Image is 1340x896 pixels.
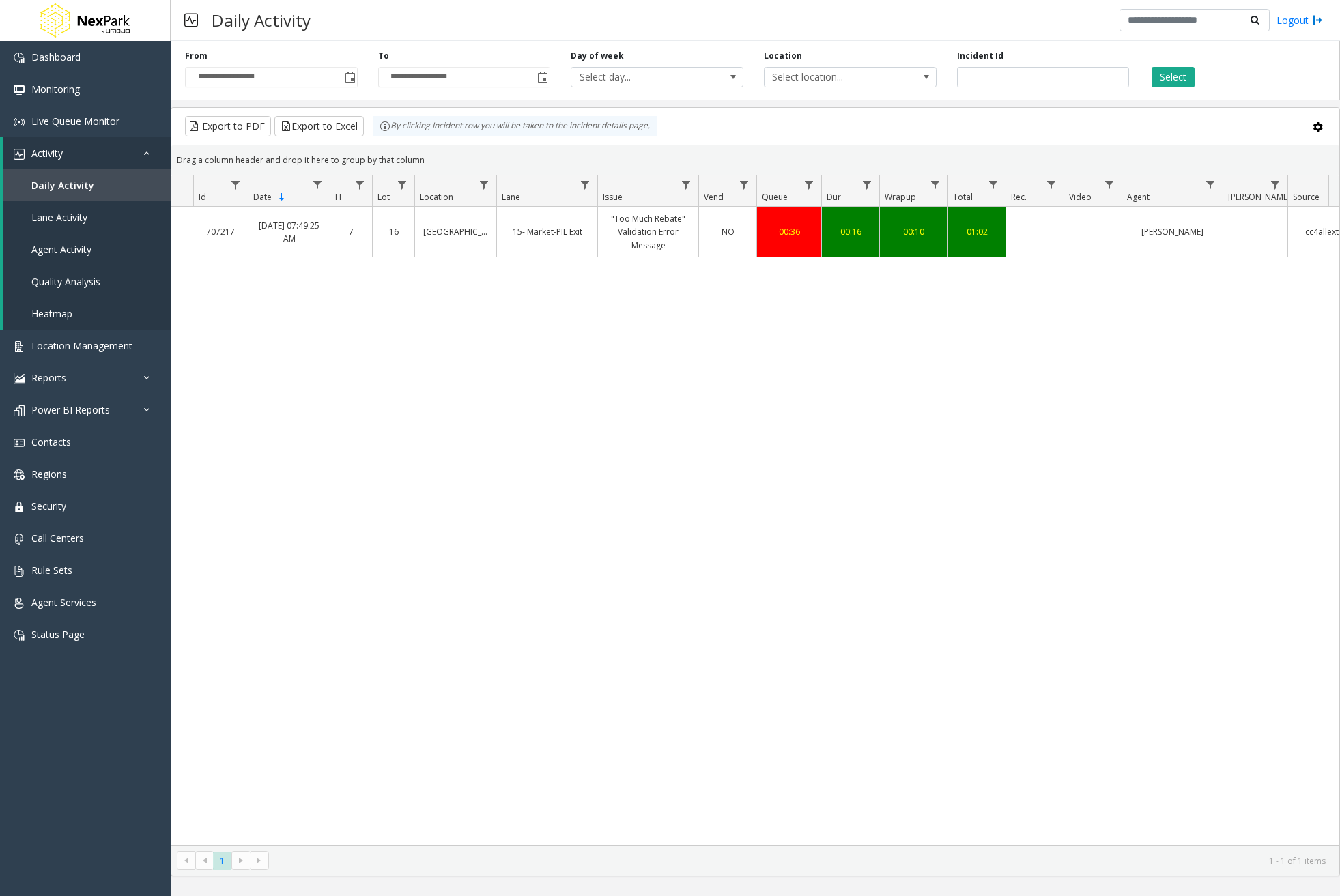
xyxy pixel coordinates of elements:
a: [DATE] 07:49:25 AM [257,219,322,245]
a: Agent Activity [3,233,171,265]
span: Power BI Reports [31,403,110,416]
img: 'icon' [14,85,25,96]
div: 00:36 [765,225,813,238]
span: Heatmap [31,307,72,320]
span: Rec. [1011,191,1027,203]
a: 707217 [201,225,240,238]
label: Day of week [571,50,624,62]
a: 7 [339,225,364,238]
span: Security [31,500,66,512]
a: Lot Filter Menu [393,175,412,194]
a: 00:10 [888,225,939,238]
img: 'icon' [14,405,25,416]
span: Queue [762,191,788,203]
a: 16 [381,225,406,238]
span: Source [1293,191,1320,203]
span: Video [1069,191,1092,203]
label: To [378,50,389,62]
a: [PERSON_NAME] [1130,225,1214,238]
a: NO [707,225,748,238]
img: 'icon' [14,534,25,545]
span: Lane [502,191,520,203]
span: Agent Services [31,596,96,609]
img: 'icon' [14,149,25,160]
span: Page 1 [213,852,231,870]
a: Wrapup Filter Menu [926,175,945,194]
span: Lot [377,191,390,203]
a: Location Filter Menu [475,175,494,194]
a: 15- Market-PIL Exit [505,225,589,238]
span: Select location... [765,68,902,87]
a: Date Filter Menu [309,175,327,194]
kendo-pager-info: 1 - 1 of 1 items [277,855,1326,867]
span: NO [722,226,735,237]
span: Issue [603,191,623,203]
span: Agent [1127,191,1150,203]
img: 'icon' [14,373,25,384]
a: Logout [1277,13,1323,27]
img: 'icon' [14,502,25,512]
label: Incident Id [957,50,1003,62]
span: Toggle popup [534,68,550,87]
span: Date [253,191,272,203]
img: pageIcon [184,3,198,37]
img: 'icon' [14,53,25,63]
img: 'icon' [14,630,25,641]
a: Video Filter Menu [1100,175,1119,194]
h3: Daily Activity [205,3,317,37]
span: Quality Analysis [31,275,100,288]
a: Agent Filter Menu [1201,175,1220,194]
a: Rec. Filter Menu [1042,175,1061,194]
span: Location Management [31,339,132,352]
span: Toggle popup [342,68,357,87]
span: Dashboard [31,50,81,63]
a: Daily Activity [3,169,171,201]
a: Quality Analysis [3,265,171,298]
span: Reports [31,371,66,384]
a: Dur Filter Menu [858,175,876,194]
img: infoIcon.svg [380,121,390,132]
span: Wrapup [885,191,916,203]
span: Vend [704,191,724,203]
span: Live Queue Monitor [31,115,119,128]
div: Drag a column header and drop it here to group by that column [171,148,1339,172]
span: H [335,191,341,203]
img: 'icon' [14,566,25,577]
a: Id Filter Menu [227,175,245,194]
span: Sortable [276,192,287,203]
span: Activity [31,147,63,160]
label: Location [764,50,802,62]
div: Data table [171,175,1339,845]
span: Contacts [31,435,71,448]
a: 01:02 [956,225,997,238]
a: Lane Filter Menu [576,175,595,194]
a: Heatmap [3,298,171,330]
img: 'icon' [14,598,25,609]
span: Regions [31,467,67,480]
a: Activity [3,137,171,169]
img: logout [1312,13,1323,27]
span: Monitoring [31,83,80,96]
a: Total Filter Menu [984,175,1003,194]
a: "Too Much Rebate" Validation Error Message [606,212,690,252]
span: Call Centers [31,532,84,545]
label: From [185,50,208,62]
a: Vend Filter Menu [735,175,754,194]
span: Select day... [571,68,709,87]
span: Status Page [31,628,85,641]
a: 00:16 [830,225,871,238]
a: H Filter Menu [351,175,369,194]
span: Lane Activity [31,211,87,224]
a: Issue Filter Menu [677,175,696,194]
a: Parker Filter Menu [1266,175,1285,194]
span: Rule Sets [31,564,72,577]
img: 'icon' [14,437,25,448]
a: Lane Activity [3,201,171,233]
img: 'icon' [14,117,25,128]
span: Dur [827,191,841,203]
img: 'icon' [14,341,25,352]
span: Daily Activity [31,179,94,192]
